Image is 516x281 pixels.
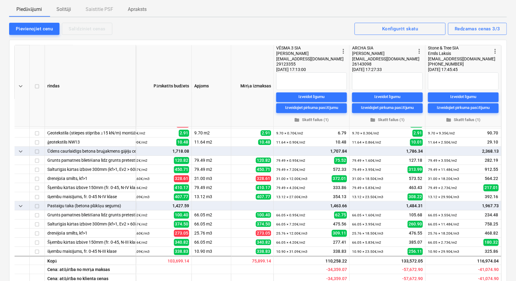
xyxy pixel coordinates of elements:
[256,222,271,227] span: 374.50
[428,250,459,254] small: 10.90 × 29.90€ / m3
[428,186,457,190] small: 79.49 × 2.73€ / m2
[332,167,347,173] span: 572.33
[352,213,381,218] small: 66.05 × 1.60€ / m2
[484,167,499,173] span: 912.55
[192,129,231,138] div: 9.70 m2
[174,194,189,200] span: 407.77
[276,140,305,145] small: 11.64 × 0.90€ / m2
[45,265,136,274] div: Cena: atšķirība no mērķa maksas
[231,45,274,127] div: Mērķa izmaksas
[355,117,420,124] span: Skatīt failus (1)
[276,147,347,156] div: 1,707.84
[484,230,499,236] span: 468.82
[47,183,133,192] div: Šķembu kārtas izbūve 150mm (fr. 0-45, N-IV klase)
[352,51,416,56] div: [PERSON_NAME]
[410,121,423,127] span: 37.88
[334,212,347,218] span: 62.75
[276,45,340,51] div: VĒSMA 3 SIA
[428,67,499,73] div: [DATE] 17:45:45
[192,45,231,127] div: Apjoms
[487,130,499,136] span: 90.70
[430,117,496,124] span: Skatīt failus (1)
[334,157,347,164] span: 75.52
[294,117,300,123] span: folder
[332,239,347,245] span: 277.41
[285,105,338,112] div: Izveidojiet pirkuma pasūtījumu
[17,148,24,155] span: keyboard_arrow_down
[352,250,383,254] small: 10.90 × 23.50€ / m3
[276,56,344,61] span: [EMAIL_ADDRESS][DOMAIN_NAME]
[47,156,133,165] div: Grunts pamatnes blietēšana līdz grunts pretestībai Ev2>45MPa
[361,105,414,112] div: Izveidojiet pirkuma pasūtījumu
[116,256,192,265] div: 103,699.14
[174,248,189,255] span: 338.83
[256,249,271,254] span: 338.83
[412,130,423,137] span: 2.91
[174,166,189,173] span: 450.71
[179,130,189,137] span: 2.91
[17,83,24,90] span: keyboard_arrow_down
[256,185,271,191] span: 410.17
[408,166,423,173] span: 313.99
[408,157,423,164] span: 127.18
[352,131,379,136] small: 9.70 × 0.30€ / m2
[298,94,325,101] div: Izveidot līgumu
[382,25,418,33] div: Konfigurēt skatu
[484,239,499,246] span: 180.32
[276,93,347,102] button: Izveidot līgumu
[428,241,457,245] small: 66.05 × 2.73€ / m2
[408,248,423,255] span: 256.11
[17,203,24,210] span: keyboard_arrow_down
[256,240,271,245] span: 340.82
[335,121,347,127] span: 45.99
[428,201,499,211] div: 1,967.73
[350,256,426,265] div: 133,572.05
[47,229,133,238] div: drenējoša smilts, kf>1
[408,176,423,182] span: 573.52
[118,147,189,156] div: 1,718.08
[428,159,457,163] small: 79.49 × 3.55€ / m2
[416,48,423,55] span: more_vert
[332,194,347,200] span: 354.13
[276,159,305,163] small: 79.49 × 0.95€ / m2
[352,103,423,113] button: Izveidojiet pirkuma pasūtījumu
[276,103,347,113] button: Izveidojiet pirkuma pasūtījumu
[256,158,271,163] span: 120.82
[192,183,231,192] div: 79.49 m2
[276,116,347,125] button: Skatīt failus (1)
[276,67,347,73] div: [DATE] 17:13:00
[276,168,305,172] small: 79.49 × 7.20€ / m2
[9,23,59,35] button: Pievienojiet cenu
[256,176,271,181] span: 328.61
[408,221,423,228] span: 260.90
[47,247,133,256] div: šķembu maisījums, fr. 0-45 N-III klase
[484,221,499,227] span: 758.25
[478,267,499,272] span: Paredzamā rentabilitāte - iesniegts piedāvājums salīdzinājumā ar mērķa cenu
[174,157,189,164] span: 120.82
[484,249,499,255] span: 325.86
[428,168,459,172] small: 79.49 × 11.48€ / m2
[174,212,189,218] span: 100.40
[428,147,499,156] div: 2,368.13
[487,139,499,145] span: 29.10
[118,201,189,211] div: 1,427.59
[437,105,490,112] div: Izveidojiet pirkuma pasūtījumu
[45,256,136,265] div: Kopā
[484,212,499,218] span: 234.48
[174,239,189,246] span: 340.82
[428,45,491,51] div: Stone & Tree SIA
[276,213,305,218] small: 66.05 × 0.95€ / m2
[47,129,133,137] div: Ģeotekstila (stiepes stiprība ≥15 kN/m) montāža
[47,201,133,210] div: Pastaigu taka (betona plākšņu segums)
[484,176,499,182] span: 564.22
[276,222,305,227] small: 66.05 × 7.20€ / m2
[352,45,416,51] div: ARCHA SIA
[428,140,457,145] small: 11.64 × 2.50€ / m2
[402,267,423,272] span: Paredzamā rentabilitāte - iesniegts piedāvājums salīdzinājumā ar mērķa cenu
[486,252,516,281] div: Chat Widget
[352,168,381,172] small: 79.49 × 3.95€ / m2
[352,195,383,199] small: 13.12 × 23.50€ / m3
[279,117,345,124] span: Skatīt failus (1)
[352,241,381,245] small: 66.05 × 5.83€ / m2
[256,167,271,172] span: 450.71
